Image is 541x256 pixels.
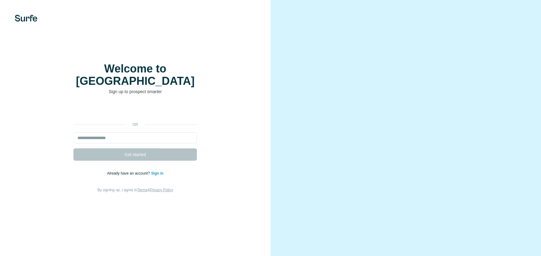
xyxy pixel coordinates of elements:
[107,171,151,175] span: Already have an account?
[151,171,164,175] a: Sign in
[137,188,148,192] a: Terms
[73,63,197,87] h1: Welcome to [GEOGRAPHIC_DATA]
[98,188,173,192] span: By signing up, I agree to &
[70,104,200,118] iframe: Sign in with Google Button
[150,188,173,192] a: Privacy Policy
[73,89,197,95] p: Sign up to prospect smarter
[15,15,37,22] img: Surfe's logo
[125,122,145,127] p: or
